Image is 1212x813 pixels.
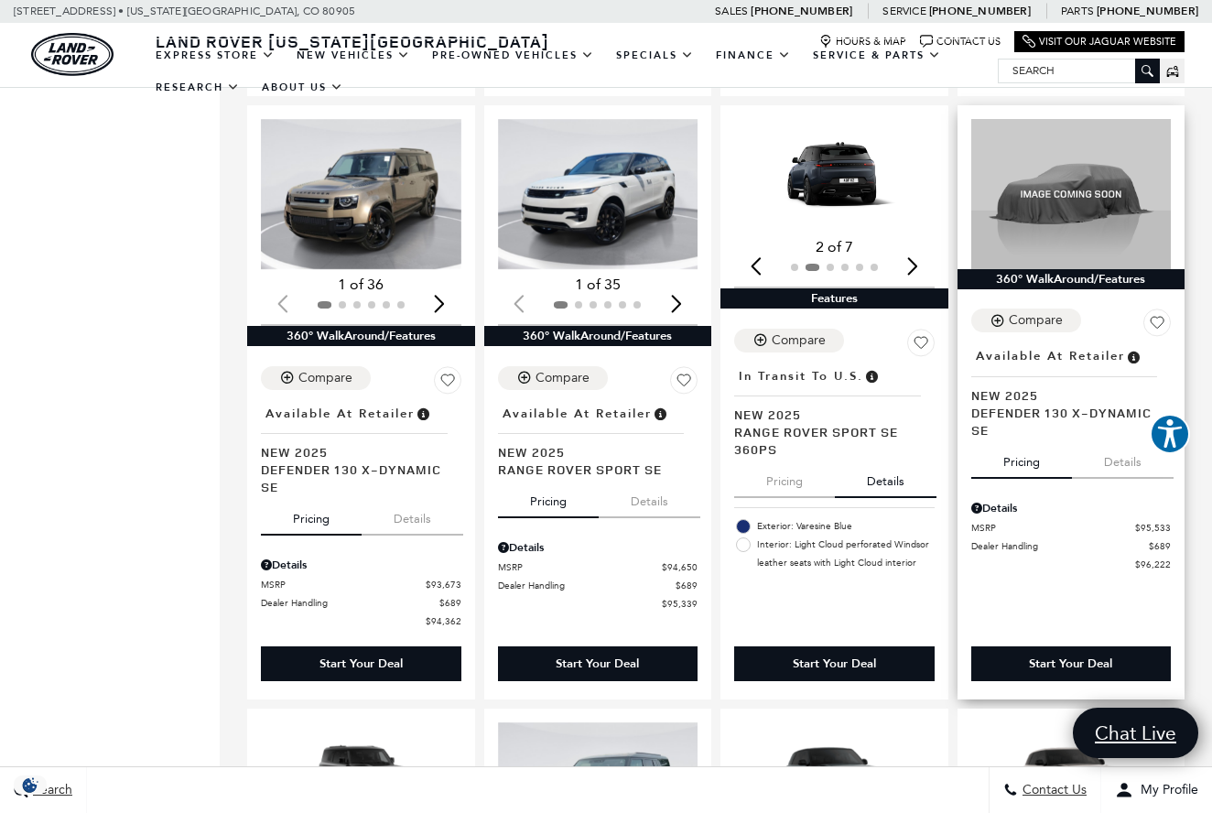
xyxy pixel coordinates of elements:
nav: Main Navigation [145,39,998,103]
span: Vehicle is in stock and ready for immediate delivery. Due to demand, availability is subject to c... [415,404,431,424]
span: Available at Retailer [503,404,652,424]
span: New 2025 [734,406,921,423]
div: Start Your Deal [556,656,639,672]
span: Contact Us [1018,783,1087,798]
a: [STREET_ADDRESS] • [US_STATE][GEOGRAPHIC_DATA], CO 80905 [14,5,355,17]
button: details tab [835,458,936,498]
div: Start Your Deal [498,646,698,681]
a: $96,222 [971,558,1172,571]
div: Start Your Deal [319,656,403,672]
div: Next slide [664,283,688,323]
img: 2025 LAND ROVER Defender 130 X-Dynamic SE [971,119,1172,269]
div: Start Your Deal [261,646,461,681]
button: Compare Vehicle [498,366,608,390]
button: Save Vehicle [1143,309,1171,343]
div: 360° WalkAround/Features [958,269,1185,289]
div: Compare [1009,312,1063,329]
div: 360° WalkAround/Features [247,326,475,346]
input: Search [999,60,1159,81]
span: Range Rover Sport SE [498,461,685,478]
span: $95,339 [662,597,698,611]
div: Start Your Deal [734,646,935,681]
div: Next slide [901,245,925,286]
button: Compare Vehicle [971,309,1081,332]
span: MSRP [971,521,1136,535]
a: $94,362 [261,614,461,628]
a: EXPRESS STORE [145,39,286,71]
button: Save Vehicle [907,329,935,363]
span: Available at Retailer [265,404,415,424]
div: Previous slide [743,245,768,286]
span: MSRP [498,560,663,574]
div: 1 of 36 [261,275,461,295]
button: details tab [599,478,700,518]
button: Open user profile menu [1101,767,1212,813]
span: Chat Live [1086,721,1185,745]
section: Click to Open Cookie Consent Modal [9,775,51,795]
span: $689 [439,596,461,610]
a: $95,339 [498,597,698,611]
div: 1 of 35 [498,275,698,295]
span: Service [882,5,925,17]
button: Compare Vehicle [261,366,371,390]
div: Start Your Deal [971,646,1172,681]
span: $96,222 [1135,558,1171,571]
a: About Us [251,71,354,103]
a: [PHONE_NUMBER] [1097,4,1198,18]
a: Chat Live [1073,708,1198,758]
a: Available at RetailerNew 2025Defender 130 X-Dynamic SE [261,401,461,495]
div: Pricing Details - Defender 130 X-Dynamic SE [971,500,1172,516]
img: Land Rover [31,33,114,76]
a: Available at RetailerNew 2025Range Rover Sport SE [498,401,698,478]
span: New 2025 [971,386,1158,404]
button: pricing tab [498,478,599,518]
span: New 2025 [498,443,685,461]
span: Dealer Handling [261,596,439,610]
div: Start Your Deal [793,656,876,672]
span: $93,673 [426,578,461,591]
div: Compare [298,370,352,386]
span: Exterior: Varesine Blue [757,517,935,536]
span: $689 [1149,539,1171,553]
a: Contact Us [920,35,1001,49]
div: Compare [772,332,826,349]
span: $95,533 [1135,521,1171,535]
button: pricing tab [971,439,1072,479]
a: Dealer Handling $689 [261,596,461,610]
a: Visit Our Jaguar Website [1023,35,1176,49]
div: Features [720,288,948,309]
img: Opt-Out Icon [9,775,51,795]
span: Defender 130 X-Dynamic SE [971,404,1158,439]
div: Pricing Details - Defender 130 X-Dynamic SE [261,557,461,573]
button: Save Vehicle [434,366,461,401]
span: Dealer Handling [498,579,676,592]
a: Pre-Owned Vehicles [421,39,605,71]
span: Range Rover Sport SE 360PS [734,423,921,458]
a: Dealer Handling $689 [498,579,698,592]
span: Interior: Light Cloud perforated Windsor leather seats with Light Cloud interior [757,536,935,572]
span: Dealer Handling [971,539,1150,553]
div: 360° WalkAround/Features [484,326,712,346]
span: New 2025 [261,443,448,461]
img: 2025 LAND ROVER Range Rover Sport SE 360PS 2 [734,119,935,232]
a: In Transit to U.S.New 2025Range Rover Sport SE 360PS [734,363,935,458]
div: Pricing Details - Range Rover Sport SE [498,539,698,556]
div: 2 / 6 [734,119,935,232]
a: Available at RetailerNew 2025Defender 130 X-Dynamic SE [971,343,1172,438]
a: MSRP $95,533 [971,521,1172,535]
button: pricing tab [261,495,362,536]
span: Vehicle is in stock and ready for immediate delivery. Due to demand, availability is subject to c... [652,404,668,424]
div: 1 / 2 [498,119,698,269]
a: Research [145,71,251,103]
a: Hours & Map [819,35,906,49]
span: Land Rover [US_STATE][GEOGRAPHIC_DATA] [156,30,549,52]
a: New Vehicles [286,39,421,71]
span: Defender 130 X-Dynamic SE [261,461,448,495]
a: MSRP $93,673 [261,578,461,591]
a: Land Rover [US_STATE][GEOGRAPHIC_DATA] [145,30,560,52]
img: 2025 LAND ROVER Range Rover Sport SE 1 [498,119,698,269]
a: [PHONE_NUMBER] [751,4,852,18]
a: Finance [705,39,802,71]
span: MSRP [261,578,426,591]
a: MSRP $94,650 [498,560,698,574]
